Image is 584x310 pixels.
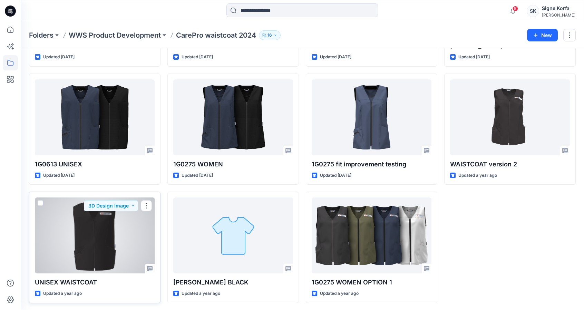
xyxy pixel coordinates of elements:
[35,159,155,169] p: 1G0613 UNISEX
[527,29,558,41] button: New
[513,6,518,11] span: 5
[69,30,161,40] a: WWS Product Development
[43,172,75,179] p: Updated [DATE]
[312,278,431,287] p: 1G0275 WOMEN OPTION 1
[259,30,281,40] button: 16
[312,197,431,273] a: 1G0275 WOMEN OPTION 1
[182,172,213,179] p: Updated [DATE]
[527,5,539,17] div: SK
[450,159,570,169] p: WAISTCOAT version 2
[173,159,293,169] p: 1G0275 WOMEN
[320,290,359,297] p: Updated a year ago
[176,30,256,40] p: CarePro waistcoat 2024
[173,79,293,155] a: 1G0275 WOMEN
[320,54,351,61] p: Updated [DATE]
[312,159,431,169] p: 1G0275 fit improvement testing
[450,79,570,155] a: WAISTCOAT version 2
[267,31,272,39] p: 16
[542,12,575,18] div: [PERSON_NAME]
[35,278,155,287] p: UNISEX WAISTCOAT
[458,54,490,61] p: Updated [DATE]
[320,172,351,179] p: Updated [DATE]
[35,197,155,273] a: UNISEX WAISTCOAT
[43,54,75,61] p: Updated [DATE]
[312,79,431,155] a: 1G0275 fit improvement testing
[458,172,497,179] p: Updated a year ago
[35,79,155,155] a: 1G0613 UNISEX
[43,290,82,297] p: Updated a year ago
[542,4,575,12] div: Signe Korfa
[173,197,293,273] a: MOLLY WAISTCOAT BLACK
[182,54,213,61] p: Updated [DATE]
[182,290,220,297] p: Updated a year ago
[173,278,293,287] p: [PERSON_NAME] BLACK
[29,30,53,40] a: Folders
